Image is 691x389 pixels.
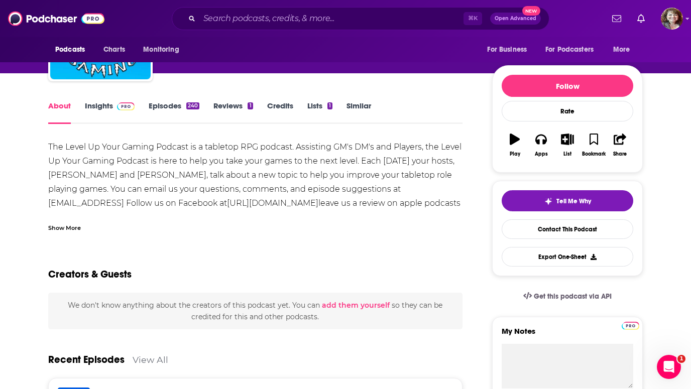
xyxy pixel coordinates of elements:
[97,40,131,59] a: Charts
[581,127,607,163] button: Bookmark
[677,355,685,363] span: 1
[502,127,528,163] button: Play
[136,40,192,59] button: open menu
[327,102,332,109] div: 1
[48,40,98,59] button: open menu
[143,43,179,57] span: Monitoring
[186,102,199,109] div: 240
[149,101,199,124] a: Episodes240
[248,102,253,109] div: 1
[515,284,620,309] a: Get this podcast via API
[613,151,627,157] div: Share
[464,12,482,25] span: ⌘ K
[55,43,85,57] span: Podcasts
[606,40,643,59] button: open menu
[502,75,633,97] button: Follow
[661,8,683,30] span: Logged in as ronnie54400
[267,101,293,124] a: Credits
[613,43,630,57] span: More
[490,13,541,25] button: Open AdvancedNew
[502,219,633,239] a: Contact This Podcast
[622,322,639,330] img: Podchaser Pro
[85,101,135,124] a: InsightsPodchaser Pro
[307,101,332,124] a: Lists1
[607,127,633,163] button: Share
[48,268,132,281] h2: Creators & Guests
[68,301,442,321] span: We don't know anything about the creators of this podcast yet . You can so they can be credited f...
[213,101,253,124] a: Reviews1
[322,301,390,309] button: add them yourself
[534,292,612,301] span: Get this podcast via API
[563,151,571,157] div: List
[622,320,639,330] a: Pro website
[502,247,633,267] button: Export One-Sheet
[535,151,548,157] div: Apps
[103,43,125,57] span: Charts
[522,6,540,16] span: New
[582,151,606,157] div: Bookmark
[657,355,681,379] iframe: Intercom live chat
[487,43,527,57] span: For Business
[633,10,649,27] a: Show notifications dropdown
[502,101,633,121] div: Rate
[48,353,125,366] a: Recent Episodes
[172,7,549,30] div: Search podcasts, credits, & more...
[661,8,683,30] button: Show profile menu
[133,354,168,365] a: View All
[347,101,371,124] a: Similar
[502,190,633,211] button: tell me why sparkleTell Me Why
[510,151,520,157] div: Play
[545,43,594,57] span: For Podcasters
[8,9,104,28] img: Podchaser - Follow, Share and Rate Podcasts
[544,197,552,205] img: tell me why sparkle
[495,16,536,21] span: Open Advanced
[227,198,318,208] a: [URL][DOMAIN_NAME]
[502,326,633,344] label: My Notes
[539,40,608,59] button: open menu
[48,140,463,224] div: The Level Up Your Gaming Podcast is a tabletop RPG podcast. Assisting GM's DM's and Players, the ...
[199,11,464,27] input: Search podcasts, credits, & more...
[608,10,625,27] a: Show notifications dropdown
[48,101,71,124] a: About
[117,102,135,110] img: Podchaser Pro
[556,197,591,205] span: Tell Me Why
[661,8,683,30] img: User Profile
[480,40,539,59] button: open menu
[554,127,581,163] button: List
[528,127,554,163] button: Apps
